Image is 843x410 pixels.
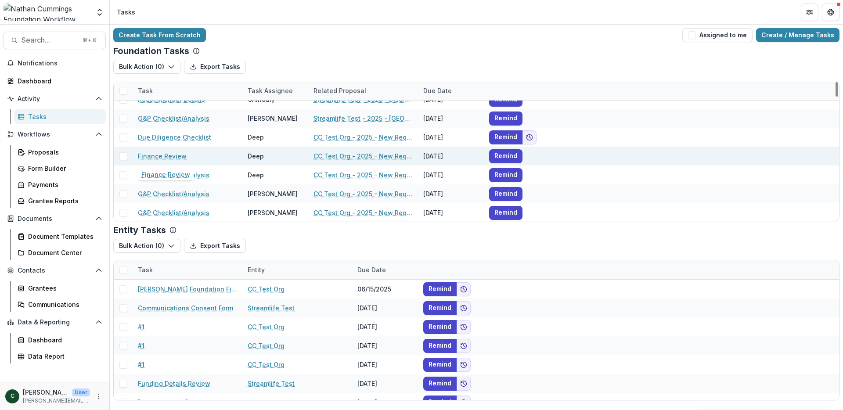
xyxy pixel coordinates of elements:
[4,74,106,88] a: Dashboard
[248,341,285,350] a: CC Test Org
[423,396,457,410] button: Remind
[242,86,298,95] div: Task Assignee
[18,76,99,86] div: Dashboard
[4,92,106,106] button: Open Activity
[352,299,418,317] div: [DATE]
[18,60,102,67] span: Notifications
[28,112,99,121] div: Tasks
[352,317,418,336] div: [DATE]
[248,284,285,294] a: CC Test Org
[489,168,522,182] button: Remind
[313,170,413,180] a: CC Test Org - 2025 - New Request Application
[248,133,264,142] div: Deep
[352,374,418,393] div: [DATE]
[138,284,237,294] a: [PERSON_NAME] Foundation Final Report
[18,131,92,138] span: Workflows
[248,322,285,331] a: CC Test Org
[138,398,237,407] a: [PERSON_NAME] Foundation Interim Report
[313,151,413,161] a: CC Test Org - 2025 - New Request Application
[133,86,158,95] div: Task
[94,391,104,402] button: More
[457,358,471,372] button: Add to friends
[248,303,295,313] a: Streamlife Test
[14,109,106,124] a: Tasks
[113,46,189,56] p: Foundation Tasks
[113,239,180,253] button: Bulk Action (0)
[248,170,264,180] div: Deep
[138,341,144,350] a: #1
[489,187,522,201] button: Remind
[352,336,418,355] div: [DATE]
[822,4,839,21] button: Get Help
[308,81,418,100] div: Related Proposal
[756,28,839,42] a: Create / Manage Tasks
[28,352,99,361] div: Data Report
[138,379,210,388] a: Funding Details Review
[14,145,106,159] a: Proposals
[28,248,99,257] div: Document Center
[133,260,242,279] div: Task
[489,130,522,144] button: Remind
[117,7,135,17] div: Tasks
[138,133,211,142] a: Due Diligence Checklist
[113,28,206,42] a: Create Task From Scratch
[28,196,99,205] div: Grantee Reports
[457,301,471,315] button: Add to friends
[457,320,471,334] button: Add to friends
[418,147,484,165] div: [DATE]
[138,151,187,161] a: Finance Review
[313,133,413,142] a: CC Test Org - 2025 - New Request Application
[4,56,106,70] button: Notifications
[457,377,471,391] button: Add to friends
[313,114,413,123] a: Streamlife Test - 2025 - [GEOGRAPHIC_DATA]-[GEOGRAPHIC_DATA] Funding New Request Application
[242,260,352,279] div: Entity
[248,360,285,369] a: CC Test Org
[28,147,99,157] div: Proposals
[138,114,209,123] a: G&P Checklist/Analysis
[242,81,308,100] div: Task Assignee
[138,189,209,198] a: G&P Checklist/Analysis
[418,128,484,147] div: [DATE]
[133,81,242,100] div: Task
[352,355,418,374] div: [DATE]
[423,320,457,334] button: Remind
[184,60,246,74] button: Export Tasks
[489,149,522,163] button: Remind
[423,339,457,353] button: Remind
[14,161,106,176] a: Form Builder
[94,4,106,21] button: Open entity switcher
[4,263,106,277] button: Open Contacts
[248,379,295,388] a: Streamlife Test
[184,239,246,253] button: Export Tasks
[18,215,92,223] span: Documents
[313,189,413,198] a: CC Test Org - 2025 - New Request Application
[489,206,522,220] button: Remind
[14,349,106,363] a: Data Report
[18,319,92,326] span: Data & Reporting
[18,95,92,103] span: Activity
[423,301,457,315] button: Remind
[23,388,68,397] p: [PERSON_NAME]
[418,203,484,222] div: [DATE]
[457,282,471,296] button: Add to friends
[457,396,471,410] button: Add to friends
[14,297,106,312] a: Communications
[14,281,106,295] a: Grantees
[22,36,77,44] span: Search...
[14,333,106,347] a: Dashboard
[423,358,457,372] button: Remind
[138,170,209,180] a: G&P Checklist/Analysis
[352,260,418,279] div: Due Date
[801,4,818,21] button: Partners
[248,208,298,217] div: [PERSON_NAME]
[23,397,90,405] p: [PERSON_NAME][EMAIL_ADDRESS][PERSON_NAME][DOMAIN_NAME]
[72,388,90,396] p: User
[4,4,90,21] img: Nathan Cummings Foundation Workflow Sandbox logo
[28,180,99,189] div: Payments
[248,151,264,161] div: Deep
[11,393,14,399] div: Cortney
[28,164,99,173] div: Form Builder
